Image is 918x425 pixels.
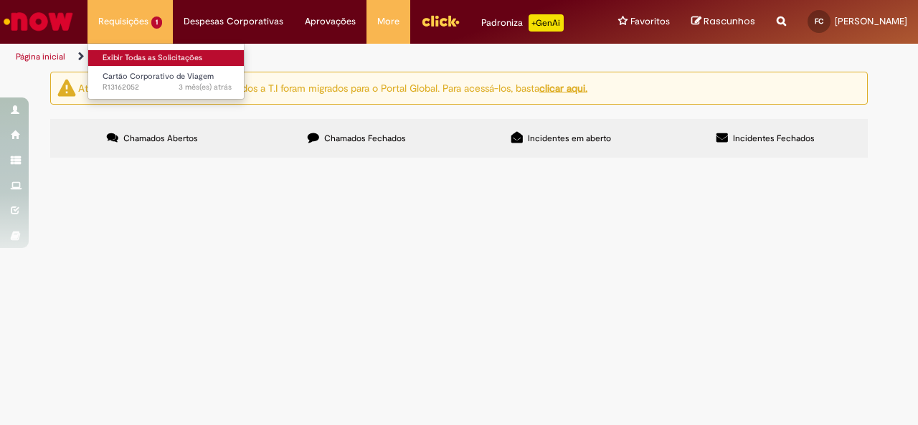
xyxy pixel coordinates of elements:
[123,133,198,144] span: Chamados Abertos
[528,133,611,144] span: Incidentes em aberto
[421,10,460,32] img: click_logo_yellow_360x200.png
[16,51,65,62] a: Página inicial
[103,71,214,82] span: Cartão Corporativo de Viagem
[88,50,246,66] a: Exibir Todas as Solicitações
[835,15,907,27] span: [PERSON_NAME]
[179,82,232,92] span: 3 mês(es) atrás
[11,44,601,70] ul: Trilhas de página
[377,14,399,29] span: More
[87,43,245,100] ul: Requisições
[88,69,246,95] a: Aberto R13162052 : Cartão Corporativo de Viagem
[481,14,564,32] div: Padroniza
[539,81,587,94] a: clicar aqui.
[324,133,406,144] span: Chamados Fechados
[179,82,232,92] time: 11/06/2025 09:52:19
[184,14,283,29] span: Despesas Corporativas
[704,14,755,28] span: Rascunhos
[305,14,356,29] span: Aprovações
[529,14,564,32] p: +GenAi
[691,15,755,29] a: Rascunhos
[103,82,232,93] span: R13162052
[733,133,815,144] span: Incidentes Fechados
[815,16,823,26] span: FC
[151,16,162,29] span: 1
[78,81,587,94] ng-bind-html: Atenção: alguns chamados relacionados a T.I foram migrados para o Portal Global. Para acessá-los,...
[1,7,75,36] img: ServiceNow
[630,14,670,29] span: Favoritos
[98,14,148,29] span: Requisições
